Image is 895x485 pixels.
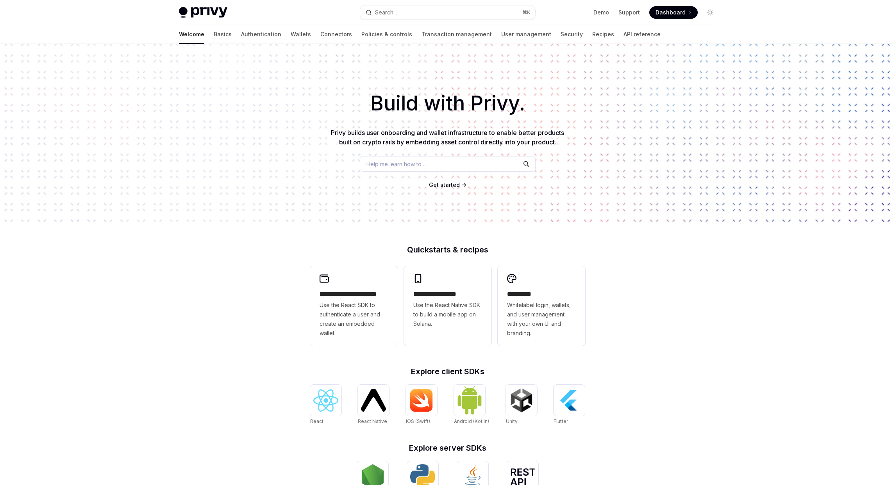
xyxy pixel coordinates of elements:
a: API reference [623,25,661,44]
a: Policies & controls [361,25,412,44]
a: Dashboard [649,6,698,19]
span: React Native [358,418,387,424]
a: **** *****Whitelabel login, wallets, and user management with your own UI and branding. [498,266,585,346]
button: Toggle dark mode [704,6,716,19]
a: Transaction management [422,25,492,44]
span: iOS (Swift) [406,418,430,424]
img: Unity [509,388,534,413]
a: FlutterFlutter [554,385,585,425]
button: Open search [360,5,535,20]
span: Android (Kotlin) [454,418,489,424]
h2: Quickstarts & recipes [310,246,585,254]
h2: Explore server SDKs [310,444,585,452]
span: Unity [506,418,518,424]
a: **** **** **** ***Use the React Native SDK to build a mobile app on Solana. [404,266,491,346]
span: ⌘ K [522,9,531,16]
span: Use the React Native SDK to build a mobile app on Solana. [413,300,482,329]
img: light logo [179,7,227,18]
a: ReactReact [310,385,341,425]
a: Support [618,9,640,16]
a: React NativeReact Native [358,385,389,425]
a: Get started [429,181,460,189]
span: Whitelabel login, wallets, and user management with your own UI and branding. [507,300,576,338]
a: Recipes [592,25,614,44]
img: React [313,389,338,412]
a: User management [501,25,551,44]
a: Wallets [291,25,311,44]
a: Authentication [241,25,281,44]
span: Get started [429,181,460,188]
a: UnityUnity [506,385,537,425]
span: Help me learn how to… [366,160,426,168]
img: Android (Kotlin) [457,386,482,415]
a: Demo [593,9,609,16]
span: Use the React SDK to authenticate a user and create an embedded wallet. [320,300,388,338]
img: iOS (Swift) [409,389,434,412]
div: Search... [375,8,397,17]
a: Connectors [320,25,352,44]
span: Dashboard [656,9,686,16]
img: React Native [361,389,386,411]
span: React [310,418,323,424]
a: Welcome [179,25,204,44]
a: Android (Kotlin)Android (Kotlin) [454,385,489,425]
span: Flutter [554,418,568,424]
img: Flutter [557,388,582,413]
span: Privy builds user onboarding and wallet infrastructure to enable better products built on crypto ... [331,129,564,146]
h2: Explore client SDKs [310,368,585,375]
a: Security [561,25,583,44]
a: iOS (Swift)iOS (Swift) [406,385,437,425]
a: Basics [214,25,232,44]
h1: Build with Privy. [13,88,882,119]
